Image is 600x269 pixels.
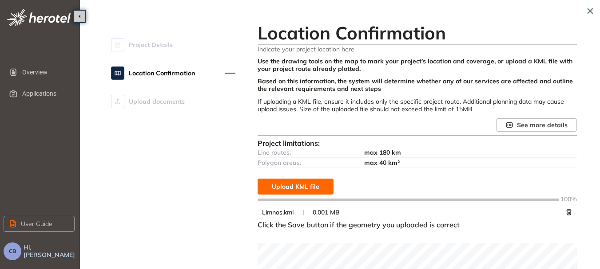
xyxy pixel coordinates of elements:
button: Upload KML file [258,179,334,195]
span: 100% [559,195,577,203]
span: CB [9,248,16,254]
span: User Guide [21,219,52,229]
span: Hi, [PERSON_NAME] [24,244,76,259]
span: Click the Save button if the geometry you uploaded is correct [258,220,460,229]
div: Use the drawing tools on the map to mark your project’s location and coverage, or upload a KML fi... [258,58,577,78]
span: Indicate your project location here [258,45,577,53]
span: Upload documents [129,93,185,110]
span: max 40 km² [364,159,400,167]
div: Based on this information, the system will determine whether any of our services are affected and... [258,78,577,98]
span: Line routes: [258,148,291,156]
h2: Location Confirmation [258,22,577,43]
div: If uploading a KML file, ensure it includes only the specific project route. Additional planning ... [258,98,577,118]
span: Project Details [129,36,173,54]
span: max 180 km [364,148,401,156]
span: Location Confirmation [129,64,195,82]
img: logo [7,9,71,26]
span: Overview [22,63,68,81]
span: 0.001 MB [313,208,340,216]
span: Polygon areas: [258,159,301,167]
button: See more details [496,118,577,132]
button: User Guide [4,216,75,232]
span: See more details [517,120,568,130]
button: CB [4,242,21,260]
div: Project limitations: [258,139,577,148]
span: Upload KML file [272,182,319,191]
span: | [302,209,304,216]
span: Applications [22,85,68,102]
span: Limnos.kml [262,208,294,216]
